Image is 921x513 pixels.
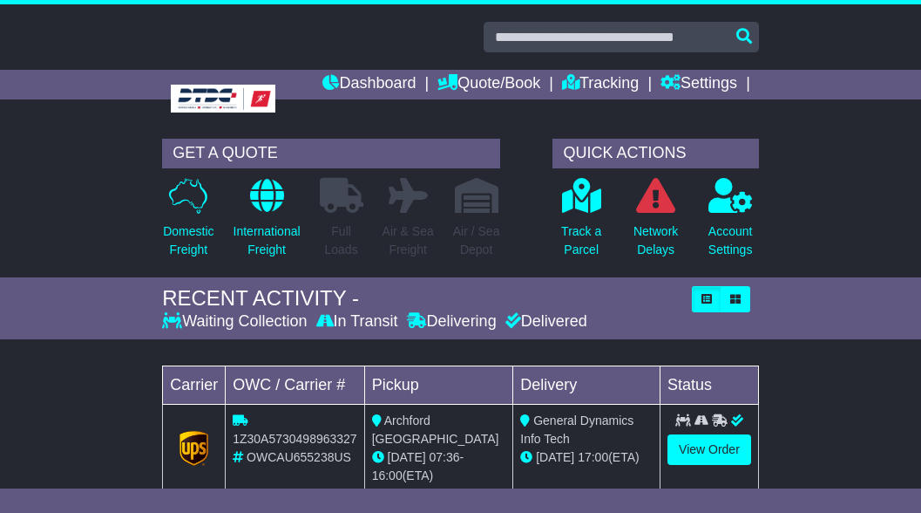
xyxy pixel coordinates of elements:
[383,222,434,259] p: Air & Sea Freight
[234,222,301,259] p: International Freight
[364,366,513,405] td: Pickup
[162,286,683,311] div: RECENT ACTIVITY -
[513,366,660,405] td: Delivery
[372,448,506,485] div: - (ETA)
[437,70,540,99] a: Quote/Book
[388,450,426,464] span: [DATE]
[162,139,500,168] div: GET A QUOTE
[501,312,587,332] div: Delivered
[660,70,737,99] a: Settings
[233,432,356,446] span: 1Z30A5730498963327
[247,450,351,464] span: OWCAU655238US
[233,177,301,269] a: InternationalFreight
[163,366,226,405] td: Carrier
[667,434,751,465] a: View Order
[520,448,653,467] div: (ETA)
[312,312,403,332] div: In Transit
[179,431,209,466] img: GetCarrierServiceLogo
[708,177,754,269] a: AccountSettings
[162,312,311,332] div: Waiting Collection
[403,312,501,332] div: Delivering
[562,70,639,99] a: Tracking
[561,222,601,259] p: Track a Parcel
[226,366,364,405] td: OWC / Carrier #
[163,222,213,259] p: Domestic Freight
[320,222,363,259] p: Full Loads
[430,450,460,464] span: 07:36
[560,177,602,269] a: Track aParcel
[633,222,678,259] p: Network Delays
[633,177,679,269] a: NetworkDelays
[372,469,403,482] span: 16:00
[536,450,574,464] span: [DATE]
[520,414,633,446] span: General Dynamics Info Tech
[660,366,759,405] td: Status
[453,222,500,259] p: Air / Sea Depot
[578,450,608,464] span: 17:00
[552,139,758,168] div: QUICK ACTIONS
[322,70,416,99] a: Dashboard
[162,177,214,269] a: DomesticFreight
[708,222,753,259] p: Account Settings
